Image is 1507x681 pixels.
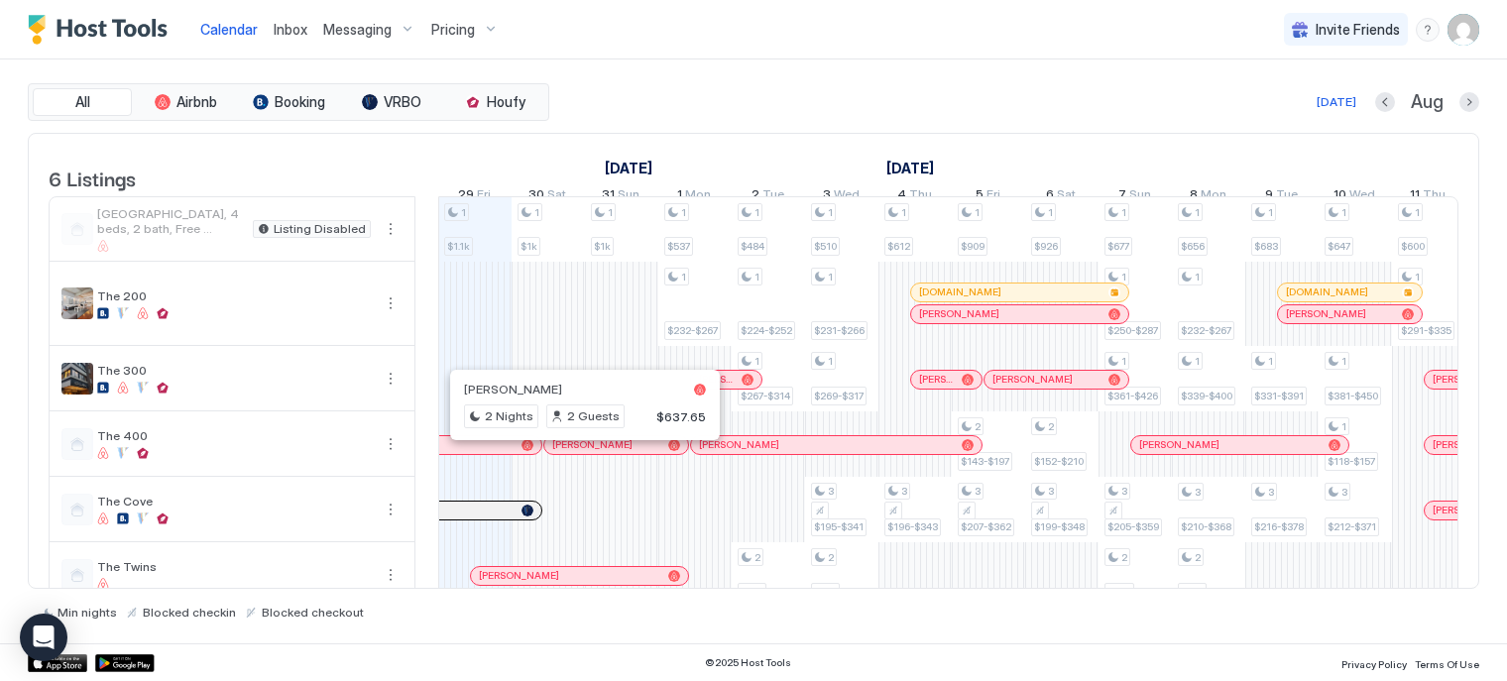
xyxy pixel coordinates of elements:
button: Booking [239,88,338,116]
span: Thu [1423,186,1446,207]
span: 1 [677,186,682,207]
span: 1 [681,271,686,284]
a: Inbox [274,19,307,40]
div: menu [379,563,403,587]
span: Privacy Policy [1341,658,1407,670]
span: 1 [828,355,833,368]
span: 6 Listings [49,163,136,192]
span: 7 [1118,186,1126,207]
span: Min nights [58,605,117,620]
span: $152-$210 [1034,455,1084,468]
span: $1k [594,240,611,253]
span: 3 [1121,485,1127,498]
span: Pricing [431,21,475,39]
span: $677 [1107,240,1129,253]
span: Sat [1057,186,1076,207]
span: 1 [1341,206,1346,219]
span: Tue [762,186,784,207]
span: 1 [1268,206,1273,219]
button: More options [379,432,403,456]
a: September 9, 2025 [1260,182,1303,211]
span: $212-$371 [1328,520,1376,533]
span: © 2025 Host Tools [705,656,791,669]
span: 1 [1195,355,1200,368]
div: listing image [61,363,93,395]
a: September 5, 2025 [971,182,1005,211]
span: Tue [1276,186,1298,207]
span: 1 [1195,206,1200,219]
span: $331-$391 [1254,390,1304,402]
span: 10 [1333,186,1346,207]
button: Airbnb [136,88,235,116]
a: Calendar [200,19,258,40]
div: [DATE] [1317,93,1356,111]
span: 2 [1048,420,1054,433]
span: [PERSON_NAME] [1286,307,1366,320]
span: The Cove [97,494,371,509]
span: The Twins [97,559,371,574]
span: 3 [1341,486,1347,499]
a: September 10, 2025 [1329,182,1380,211]
span: 29 [458,186,474,207]
span: 1 [1268,355,1273,368]
span: $267-$314 [741,390,790,402]
a: August 31, 2025 [597,182,644,211]
span: $637.65 [656,408,706,423]
button: More options [379,291,403,315]
a: September 6, 2025 [1041,182,1081,211]
span: [DOMAIN_NAME] [919,285,1001,298]
span: $909 [961,240,985,253]
a: Google Play Store [95,654,155,672]
span: $537 [667,240,690,253]
span: $750 [814,586,837,599]
span: Mon [685,186,711,207]
span: [PERSON_NAME] [464,382,562,397]
span: $216-$378 [1254,520,1304,533]
span: Aug [1411,91,1444,114]
span: Sun [618,186,639,207]
span: [DOMAIN_NAME] [1286,285,1368,298]
span: $143-$197 [961,455,1009,468]
span: 8 [1190,186,1198,207]
span: Mon [1201,186,1226,207]
span: 2 Nights [485,407,533,425]
span: $339-$400 [1181,390,1232,402]
a: August 29, 2025 [453,182,496,211]
span: [PERSON_NAME] [919,373,954,386]
div: menu [1416,18,1440,42]
span: 1 [828,206,833,219]
span: The 400 [97,428,371,443]
a: Terms Of Use [1415,652,1479,673]
span: 1 [1121,206,1126,219]
button: Next month [1459,92,1479,112]
span: 1 [608,206,613,219]
button: More options [379,217,403,241]
span: 1 [754,206,759,219]
span: $656 [1181,240,1205,253]
a: August 30, 2025 [523,182,571,211]
a: September 1, 2025 [881,154,939,182]
span: 5 [976,186,984,207]
span: 1 [828,271,833,284]
span: $250-$287 [1107,324,1158,337]
span: 3 [1195,486,1201,499]
a: Host Tools Logo [28,15,176,45]
div: App Store [28,654,87,672]
div: User profile [1448,14,1479,46]
a: Privacy Policy [1341,652,1407,673]
span: 1 [901,206,906,219]
span: $926 [1034,240,1058,253]
span: 4 [897,186,906,207]
span: [PERSON_NAME] [919,307,999,320]
span: $1.1k [447,240,470,253]
span: VRBO [384,93,421,111]
span: 3 [1268,486,1274,499]
button: More options [379,498,403,521]
a: September 7, 2025 [1113,182,1156,211]
span: $232-$267 [1181,324,1231,337]
div: menu [379,217,403,241]
span: $1k [521,240,537,253]
span: Wed [834,186,860,207]
a: September 4, 2025 [892,182,937,211]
